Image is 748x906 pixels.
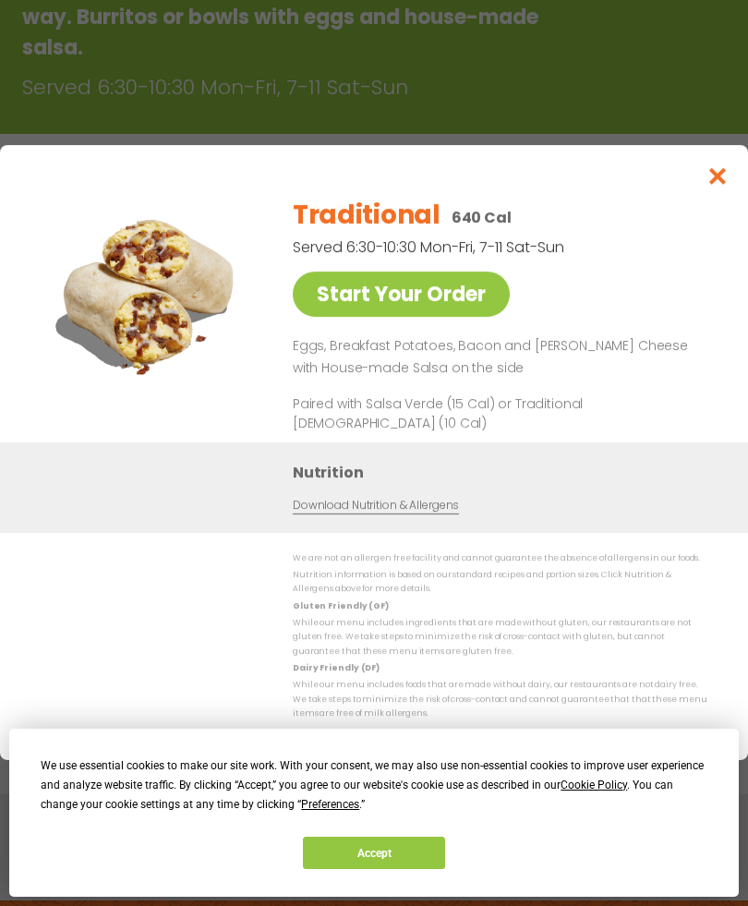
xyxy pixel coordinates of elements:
[37,182,259,405] img: Featured product photo for Traditional
[293,335,711,380] p: Eggs, Breakfast Potatoes, Bacon and [PERSON_NAME] Cheese with House-made Salsa on the side
[293,394,634,433] p: Paired with Salsa Verde (15 Cal) or Traditional [DEMOGRAPHIC_DATA] (10 Cal)
[293,600,389,611] strong: Gluten Friendly (GF)
[293,497,459,514] a: Download Nutrition & Allergens
[293,662,380,673] strong: Dairy Friendly (DF)
[303,837,445,869] button: Accept
[688,145,748,207] button: Close modal
[561,779,627,791] span: Cookie Policy
[452,206,512,229] p: 640 Cal
[293,196,440,235] h2: Traditional
[301,798,359,811] span: Preferences
[9,729,739,897] div: Cookie Consent Prompt
[293,569,711,598] p: Nutrition information is based on our standard recipes and portion sizes. Click Nutrition & Aller...
[293,236,708,259] p: Served 6:30-10:30 Mon-Fri, 7-11 Sat-Sun
[293,679,711,721] p: While our menu includes foods that are made without dairy, our restaurants are not dairy free. We...
[41,756,706,815] div: We use essential cookies to make our site work. With your consent, we may also use non-essential ...
[293,272,510,317] a: Start Your Order
[293,551,711,565] p: We are not an allergen free facility and cannot guarantee the absence of allergens in our foods.
[293,461,720,484] h3: Nutrition
[293,616,711,658] p: While our menu includes ingredients that are made without gluten, our restaurants are not gluten ...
